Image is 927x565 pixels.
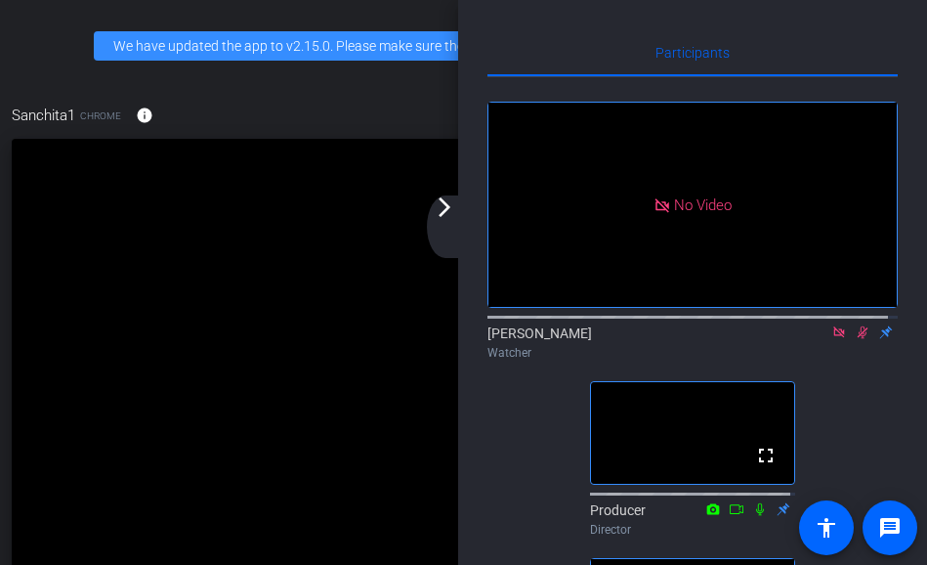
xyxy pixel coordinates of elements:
[487,344,898,362] div: Watcher
[878,516,902,540] mat-icon: message
[433,196,456,219] mat-icon: arrow_forward_ios
[12,105,75,126] span: Sanchita1
[815,516,838,540] mat-icon: accessibility
[487,324,898,362] div: [PERSON_NAME]
[136,107,153,124] mat-icon: info
[590,521,795,539] div: Director
[674,196,732,213] span: No Video
[80,109,121,123] span: Chrome
[590,500,795,539] div: Producer
[655,46,730,60] span: Participants
[94,31,833,61] div: We have updated the app to v2.15.0. Please make sure the mobile user has the newest version.
[754,444,778,467] mat-icon: fullscreen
